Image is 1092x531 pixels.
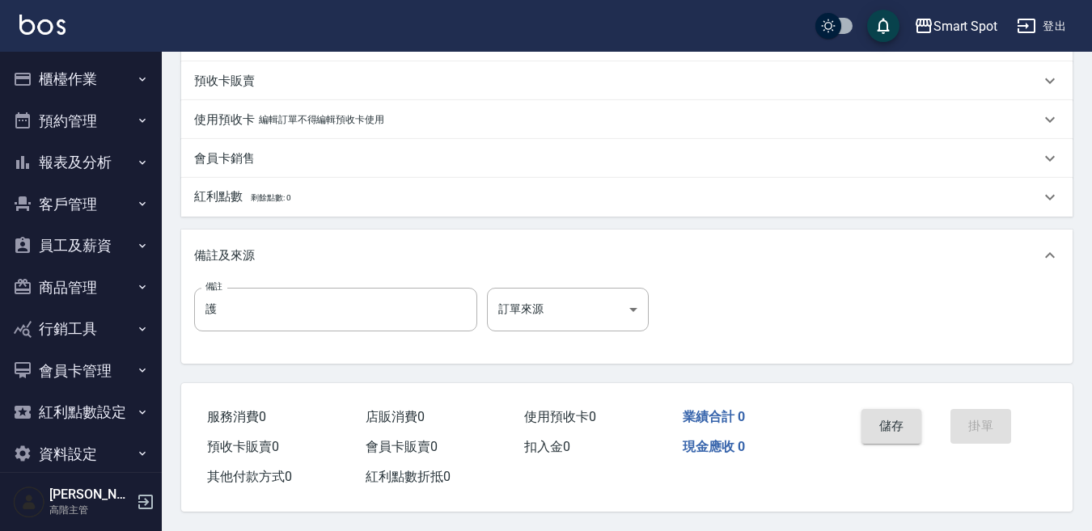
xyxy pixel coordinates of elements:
p: 預收卡販賣 [194,73,255,90]
span: 服務消費 0 [207,409,266,424]
button: 預約管理 [6,100,155,142]
p: 備註及來源 [194,247,255,264]
span: 扣入金 0 [524,439,570,454]
div: 備註及來源 [181,230,1073,281]
button: 資料設定 [6,433,155,475]
div: 使用預收卡編輯訂單不得編輯預收卡使用 [181,100,1073,139]
button: 報表及分析 [6,141,155,183]
p: 使用預收卡 [194,112,255,129]
span: 業績合計 0 [683,409,745,424]
div: 會員卡銷售 [181,139,1073,178]
p: 會員卡銷售 [194,150,255,167]
button: 紅利點數設定 [6,391,155,433]
button: save [867,10,899,42]
span: 預收卡販賣 0 [207,439,279,454]
button: 登出 [1010,11,1073,41]
button: 員工及薪資 [6,225,155,267]
button: 櫃檯作業 [6,58,155,100]
span: 店販消費 0 [366,409,425,424]
span: 紅利點數折抵 0 [366,469,451,484]
span: 其他付款方式 0 [207,469,292,484]
div: 預收卡販賣 [181,61,1073,100]
p: 編輯訂單不得編輯預收卡使用 [259,112,384,129]
img: Person [13,486,45,518]
div: Smart Spot [933,16,998,36]
label: 備註 [205,280,222,293]
img: Logo [19,15,66,35]
span: 使用預收卡 0 [524,409,596,424]
div: 紅利點數剩餘點數: 0 [181,178,1073,217]
button: 儲存 [861,409,922,443]
h5: [PERSON_NAME] [49,487,132,503]
span: 剩餘點數: 0 [251,193,291,202]
button: Smart Spot [908,10,1005,43]
button: 商品管理 [6,267,155,309]
p: 高階主管 [49,503,132,517]
button: 會員卡管理 [6,350,155,392]
span: 現金應收 0 [683,439,745,454]
span: 會員卡販賣 0 [366,439,438,454]
button: 行銷工具 [6,308,155,350]
p: 紅利點數 [194,188,290,206]
button: 客戶管理 [6,183,155,225]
